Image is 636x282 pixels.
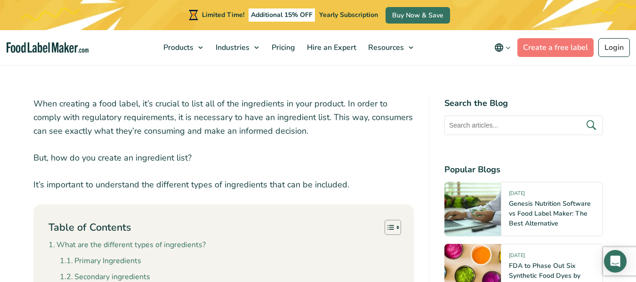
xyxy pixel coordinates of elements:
span: Hire an Expert [304,42,357,53]
span: [DATE] [509,252,525,263]
p: When creating a food label, it’s crucial to list all of the ingredients in your product. In order... [33,97,414,137]
a: Industries [210,30,264,65]
a: Genesis Nutrition Software vs Food Label Maker: The Best Alternative [509,199,591,228]
a: Pricing [266,30,299,65]
a: Hire an Expert [301,30,360,65]
h4: Search the Blog [444,97,603,110]
a: Products [158,30,208,65]
span: Limited Time! [202,10,244,19]
span: Products [161,42,194,53]
span: Yearly Subscription [319,10,378,19]
div: Open Intercom Messenger [604,250,627,273]
span: Additional 15% OFF [249,8,315,22]
span: Pricing [269,42,296,53]
span: Industries [213,42,250,53]
a: Primary Ingredients [60,255,141,267]
a: Login [598,38,630,57]
span: [DATE] [509,190,525,201]
h4: Popular Blogs [444,163,603,176]
a: Create a free label [517,38,594,57]
a: What are the different types of ingredients? [48,239,206,251]
span: Resources [365,42,405,53]
a: Resources [362,30,418,65]
a: Buy Now & Save [386,7,450,24]
p: It’s important to understand the different types of ingredients that can be included. [33,178,414,192]
p: But, how do you create an ingredient list? [33,151,414,165]
a: Toggle Table of Content [378,219,399,235]
input: Search articles... [444,115,603,135]
p: Table of Contents [48,220,131,235]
